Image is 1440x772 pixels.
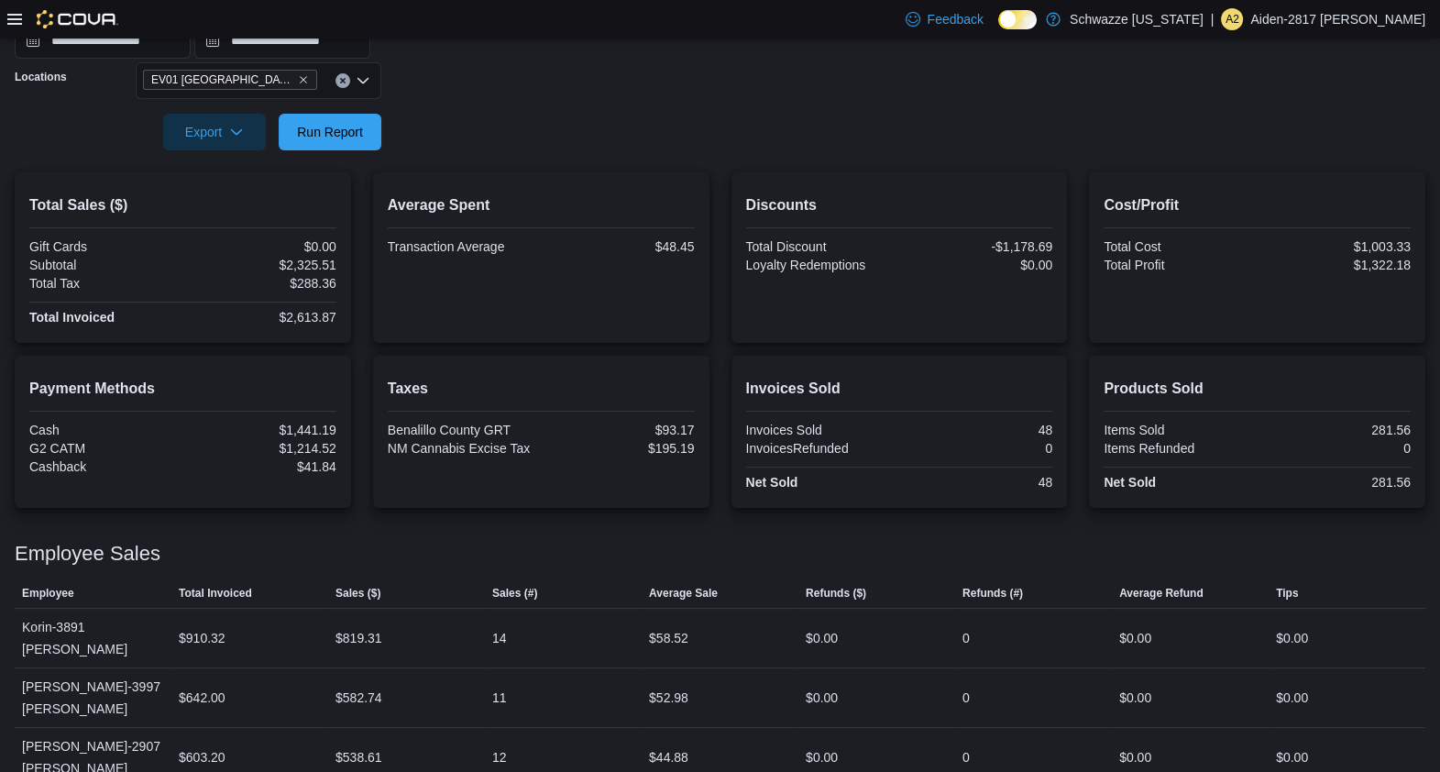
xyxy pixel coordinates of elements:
[1104,423,1253,437] div: Items Sold
[898,1,991,38] a: Feedback
[15,609,171,667] div: Korin-3891 [PERSON_NAME]
[186,239,335,254] div: $0.00
[29,378,336,400] h2: Payment Methods
[186,459,335,474] div: $41.84
[29,258,179,272] div: Subtotal
[492,586,537,601] span: Sales (#)
[544,239,694,254] div: $48.45
[1104,441,1253,456] div: Items Refunded
[335,586,380,601] span: Sales ($)
[335,627,382,649] div: $819.31
[544,423,694,437] div: $93.17
[1119,746,1151,768] div: $0.00
[492,687,507,709] div: 11
[1261,441,1411,456] div: 0
[806,627,838,649] div: $0.00
[335,687,382,709] div: $582.74
[1104,258,1253,272] div: Total Profit
[1104,194,1411,216] h2: Cost/Profit
[1104,475,1156,490] strong: Net Sold
[335,73,350,88] button: Clear input
[649,746,688,768] div: $44.88
[186,310,335,325] div: $2,613.87
[356,73,370,88] button: Open list of options
[29,310,115,325] strong: Total Invoiced
[388,378,695,400] h2: Taxes
[143,70,317,90] span: EV01 North Valley
[649,586,718,601] span: Average Sale
[22,586,74,601] span: Employee
[37,10,118,28] img: Cova
[174,114,255,150] span: Export
[29,239,179,254] div: Gift Cards
[388,194,695,216] h2: Average Spent
[903,441,1052,456] div: 0
[179,687,225,709] div: $642.00
[1226,8,1239,30] span: A2
[928,10,984,28] span: Feedback
[492,746,507,768] div: 12
[746,475,798,490] strong: Net Sold
[1104,378,1411,400] h2: Products Sold
[194,22,370,59] input: Press the down key to open a popover containing a calendar.
[1261,239,1411,254] div: $1,003.33
[15,543,160,565] h3: Employee Sales
[903,423,1052,437] div: 48
[746,441,896,456] div: InvoicesRefunded
[746,258,896,272] div: Loyalty Redemptions
[186,441,335,456] div: $1,214.52
[649,627,688,649] div: $58.52
[746,378,1053,400] h2: Invoices Sold
[29,423,179,437] div: Cash
[29,276,179,291] div: Total Tax
[15,22,191,59] input: Press the down key to open a popover containing a calendar.
[746,194,1053,216] h2: Discounts
[903,239,1052,254] div: -$1,178.69
[388,441,537,456] div: NM Cannabis Excise Tax
[179,746,225,768] div: $603.20
[15,70,67,84] label: Locations
[998,29,999,30] span: Dark Mode
[297,123,363,141] span: Run Report
[179,627,225,649] div: $910.32
[806,687,838,709] div: $0.00
[15,668,171,727] div: [PERSON_NAME]-3997 [PERSON_NAME]
[1261,258,1411,272] div: $1,322.18
[492,627,507,649] div: 14
[1119,687,1151,709] div: $0.00
[163,114,266,150] button: Export
[186,276,335,291] div: $288.36
[1119,627,1151,649] div: $0.00
[903,258,1052,272] div: $0.00
[298,74,309,85] button: Remove EV01 North Valley from selection in this group
[335,746,382,768] div: $538.61
[179,586,252,601] span: Total Invoiced
[388,239,537,254] div: Transaction Average
[1104,239,1253,254] div: Total Cost
[1119,586,1204,601] span: Average Refund
[29,194,336,216] h2: Total Sales ($)
[1250,8,1425,30] p: Aiden-2817 [PERSON_NAME]
[1261,423,1411,437] div: 281.56
[746,239,896,254] div: Total Discount
[1221,8,1243,30] div: Aiden-2817 Cano
[1276,687,1308,709] div: $0.00
[806,746,838,768] div: $0.00
[544,441,694,456] div: $195.19
[649,687,688,709] div: $52.98
[962,746,970,768] div: 0
[186,423,335,437] div: $1,441.19
[29,459,179,474] div: Cashback
[1211,8,1215,30] p: |
[151,71,294,89] span: EV01 [GEOGRAPHIC_DATA]
[1276,627,1308,649] div: $0.00
[1276,586,1298,601] span: Tips
[1261,475,1411,490] div: 281.56
[903,475,1052,490] div: 48
[388,423,537,437] div: Benalillo County GRT
[998,10,1037,29] input: Dark Mode
[186,258,335,272] div: $2,325.51
[962,627,970,649] div: 0
[962,586,1023,601] span: Refunds (#)
[806,586,866,601] span: Refunds ($)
